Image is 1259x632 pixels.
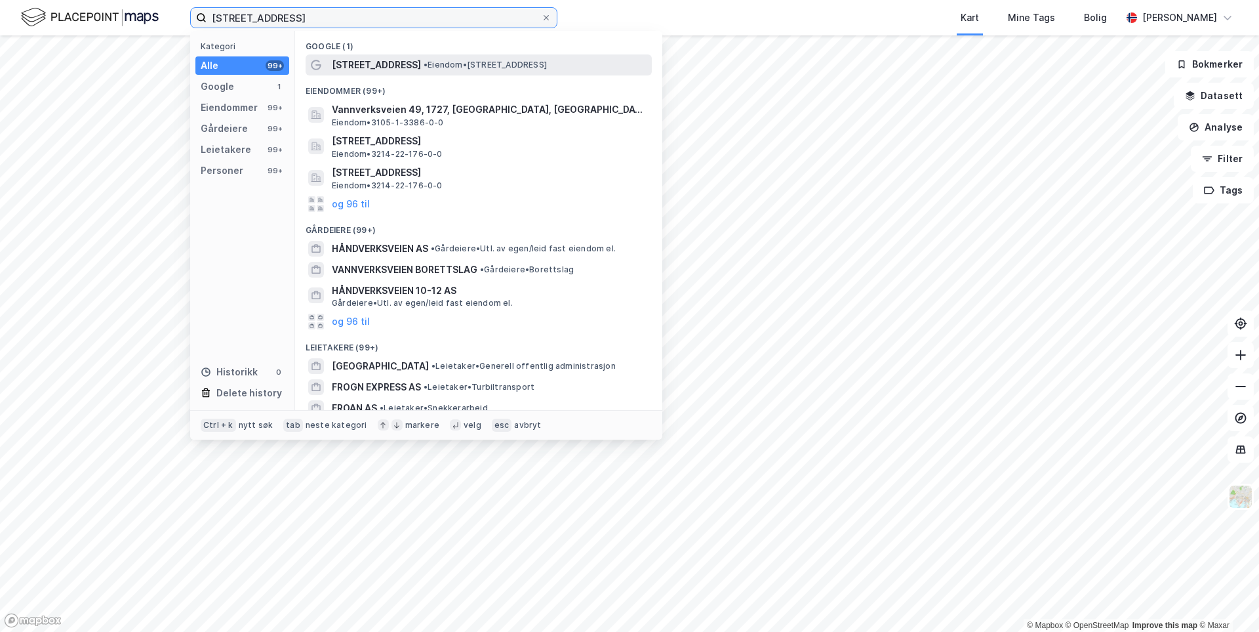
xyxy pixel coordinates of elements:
span: [GEOGRAPHIC_DATA] [332,358,429,374]
span: VANNVERKSVEIEN BORETTSLAG [332,262,477,278]
span: • [480,264,484,274]
div: 99+ [266,144,284,155]
div: tab [283,419,303,432]
span: Eiendom • 3214-22-176-0-0 [332,149,443,159]
div: neste kategori [306,420,367,431]
div: Delete history [216,385,282,401]
span: Eiendom • 3105-1-3386-0-0 [332,117,444,128]
div: [PERSON_NAME] [1142,10,1217,26]
button: og 96 til [332,196,370,212]
button: Tags [1193,177,1254,203]
span: FROAN AS [332,400,377,416]
span: Leietaker • Snekkerarbeid [380,403,488,413]
div: nytt søk [239,420,273,431]
button: Filter [1191,146,1254,172]
a: Mapbox homepage [4,613,62,628]
span: • [431,243,435,253]
div: velg [464,420,481,431]
div: markere [405,420,439,431]
button: og 96 til [332,314,370,329]
button: Analyse [1178,114,1254,140]
div: 0 [273,367,284,377]
span: HÅNDVERKSVEIEN AS [332,241,428,257]
div: Alle [201,58,218,74]
div: Mine Tags [1008,10,1055,26]
div: Eiendommer [201,100,258,116]
div: 99+ [266,123,284,134]
span: Eiendom • 3214-22-176-0-0 [332,180,443,191]
span: Leietaker • Generell offentlig administrasjon [431,361,616,371]
div: Kontrollprogram for chat [1193,569,1259,632]
span: [STREET_ADDRESS] [332,165,647,180]
div: Kart [961,10,979,26]
a: Mapbox [1027,621,1063,630]
span: Eiendom • [STREET_ADDRESS] [424,60,547,70]
iframe: Chat Widget [1193,569,1259,632]
div: avbryt [514,420,541,431]
span: • [424,60,428,70]
span: Gårdeiere • Utl. av egen/leid fast eiendom el. [431,243,616,254]
div: Bolig [1084,10,1107,26]
input: Søk på adresse, matrikkel, gårdeiere, leietakere eller personer [207,8,541,28]
div: Google [201,79,234,95]
span: [STREET_ADDRESS] [332,133,647,149]
div: Eiendommer (99+) [295,75,662,99]
button: Bokmerker [1165,51,1254,77]
div: Historikk [201,364,258,380]
button: Datasett [1174,83,1254,109]
span: [STREET_ADDRESS] [332,57,421,73]
span: Vannverksveien 49, 1727, [GEOGRAPHIC_DATA], [GEOGRAPHIC_DATA] [332,102,647,117]
span: Gårdeiere • Borettslag [480,264,574,275]
span: FROGN EXPRESS AS [332,379,421,395]
div: esc [492,419,512,432]
div: 99+ [266,165,284,176]
a: OpenStreetMap [1066,621,1129,630]
div: Google (1) [295,31,662,54]
div: Leietakere [201,142,251,158]
div: Personer [201,163,243,179]
span: Gårdeiere • Utl. av egen/leid fast eiendom el. [332,298,513,308]
span: HÅNDVERKSVEIEN 10-12 AS [332,283,647,299]
div: 99+ [266,102,284,113]
span: Leietaker • Turbiltransport [424,382,534,392]
img: Z [1228,484,1253,509]
span: • [424,382,428,392]
img: logo.f888ab2527a4732fd821a326f86c7f29.svg [21,6,159,29]
div: 1 [273,81,284,92]
div: Gårdeiere (99+) [295,215,662,238]
div: 99+ [266,60,284,71]
div: Kategori [201,41,289,51]
div: Leietakere (99+) [295,332,662,356]
a: Improve this map [1132,621,1197,630]
span: • [380,403,384,413]
div: Ctrl + k [201,419,236,432]
div: Gårdeiere [201,121,248,137]
span: • [431,361,435,371]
